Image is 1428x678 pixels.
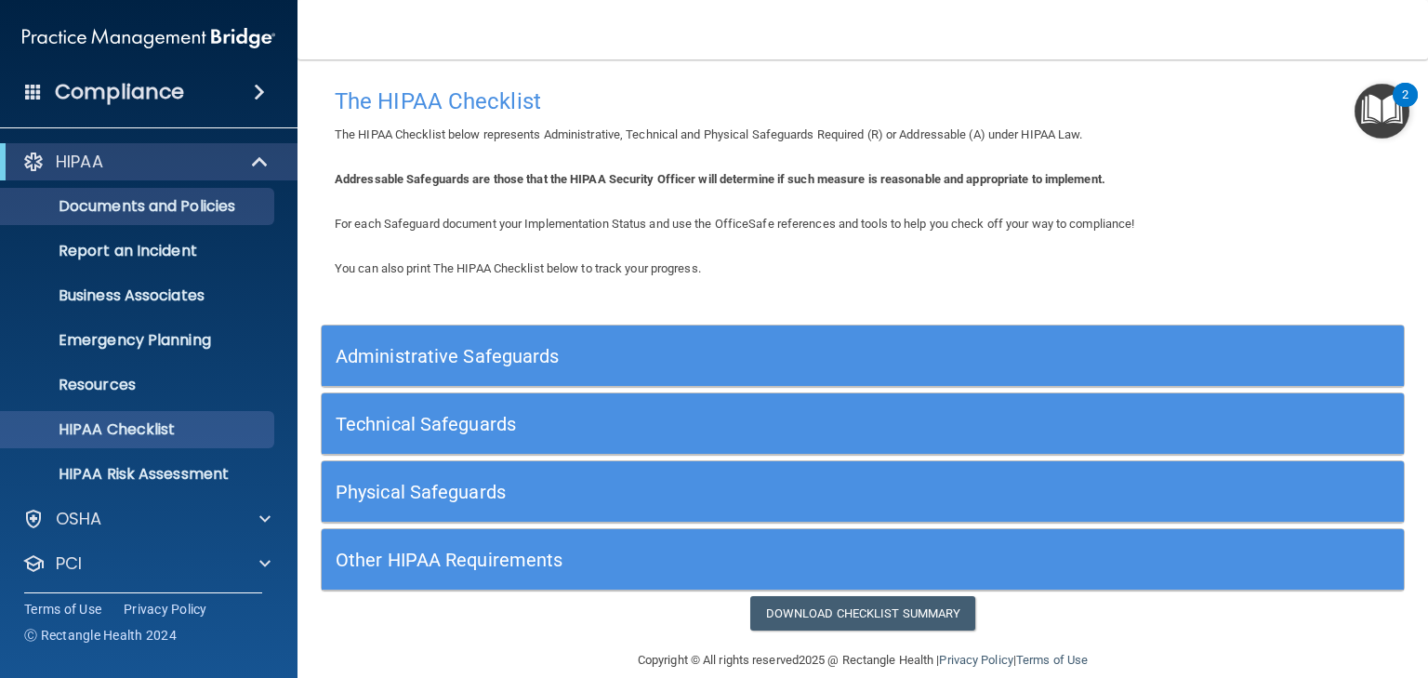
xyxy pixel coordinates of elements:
a: OSHA [22,508,271,530]
p: OSHA [56,508,102,530]
h5: Other HIPAA Requirements [336,550,1119,570]
a: Privacy Policy [124,600,207,618]
h4: The HIPAA Checklist [335,89,1391,113]
p: Documents and Policies [12,197,266,216]
a: Privacy Policy [939,653,1012,667]
p: Resources [12,376,266,394]
h5: Physical Safeguards [336,482,1119,502]
button: Open Resource Center, 2 new notifications [1355,84,1409,139]
a: PCI [22,552,271,575]
div: 2 [1402,95,1408,119]
a: Terms of Use [1016,653,1088,667]
p: Business Associates [12,286,266,305]
b: Addressable Safeguards are those that the HIPAA Security Officer will determine if such measure i... [335,172,1105,186]
a: HIPAA [22,151,270,173]
p: Emergency Planning [12,331,266,350]
a: Download Checklist Summary [750,596,976,631]
p: HIPAA Checklist [12,420,266,439]
p: Report an Incident [12,242,266,260]
h5: Administrative Safeguards [336,346,1119,366]
a: Terms of Use [24,600,101,618]
span: You can also print The HIPAA Checklist below to track your progress. [335,261,701,275]
h5: Technical Safeguards [336,414,1119,434]
span: For each Safeguard document your Implementation Status and use the OfficeSafe references and tool... [335,217,1134,231]
span: The HIPAA Checklist below represents Administrative, Technical and Physical Safeguards Required (... [335,127,1083,141]
h4: Compliance [55,79,184,105]
img: PMB logo [22,20,275,57]
p: HIPAA [56,151,103,173]
p: PCI [56,552,82,575]
span: Ⓒ Rectangle Health 2024 [24,626,177,645]
p: HIPAA Risk Assessment [12,465,266,484]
